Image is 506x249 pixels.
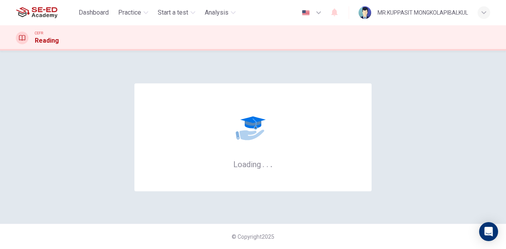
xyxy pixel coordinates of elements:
span: Analysis [205,8,228,17]
img: SE-ED Academy logo [16,5,57,21]
h6: Loading [233,159,273,169]
div: MR.KUPPASIT MONGKOLAPIBALKUL [378,8,468,17]
img: Profile picture [359,6,371,19]
a: SE-ED Academy logo [16,5,76,21]
span: CEFR [35,30,43,36]
span: © Copyright 2025 [232,234,274,240]
h6: . [266,157,269,170]
img: en [301,10,311,16]
button: Practice [115,6,151,20]
button: Analysis [202,6,239,20]
span: Dashboard [79,8,109,17]
button: Dashboard [76,6,112,20]
span: Start a test [158,8,188,17]
h6: . [262,157,265,170]
span: Practice [118,8,141,17]
button: Start a test [155,6,198,20]
h6: . [270,157,273,170]
h1: Reading [35,36,59,45]
div: Open Intercom Messenger [479,222,498,241]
